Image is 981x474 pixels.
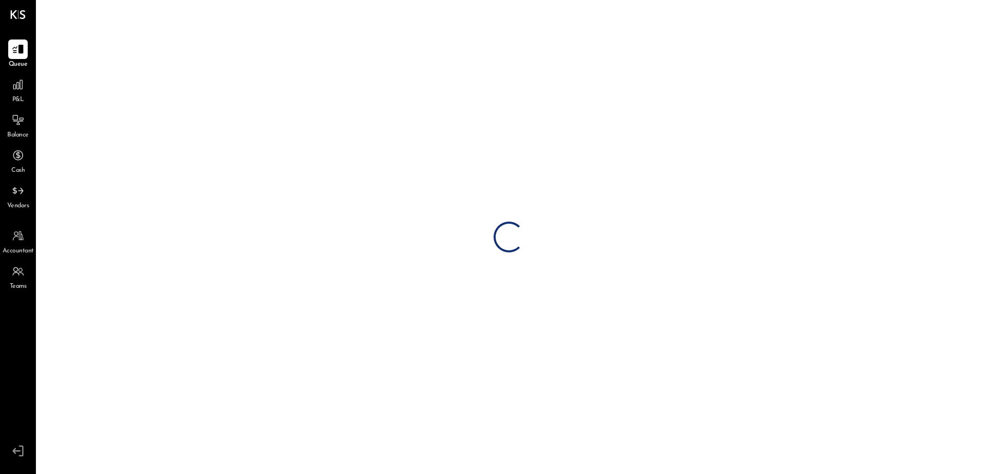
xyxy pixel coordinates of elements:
a: Teams [1,262,35,291]
a: P&L [1,75,35,105]
a: Accountant [1,226,35,256]
span: Queue [9,60,28,69]
span: Balance [7,131,29,140]
span: Teams [10,282,27,291]
a: Cash [1,146,35,175]
span: P&L [12,95,24,105]
span: Cash [11,166,25,175]
a: Vendors [1,181,35,211]
a: Balance [1,110,35,140]
span: Accountant [3,247,34,256]
a: Queue [1,39,35,69]
span: Vendors [7,202,29,211]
